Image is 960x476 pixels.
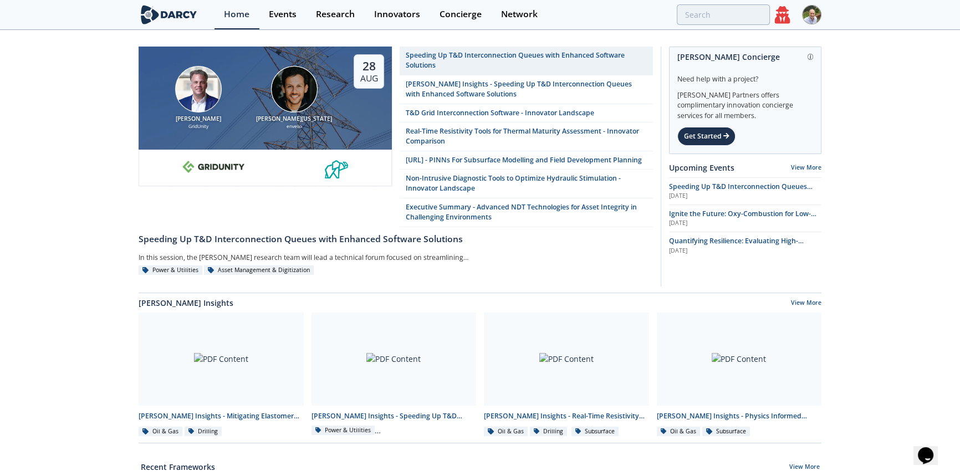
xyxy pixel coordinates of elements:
[135,313,308,437] a: PDF Content [PERSON_NAME] Insights - Mitigating Elastomer Swelling Issue in Downhole Drilling Mud...
[139,297,233,309] a: [PERSON_NAME] Insights
[657,411,822,421] div: [PERSON_NAME] Insights - Physics Informed Neural Networks to Accelerate Subsurface Scenario Analysis
[139,5,199,24] img: logo-wide.svg
[204,265,314,275] div: Asset Management & Digitization
[669,247,821,255] div: [DATE]
[224,10,249,19] div: Home
[139,250,511,265] div: In this session, the [PERSON_NAME] research team will lead a technical forum focused on streamlin...
[677,84,813,121] div: [PERSON_NAME] Partners offers complimentary innovation concierge services for all members.
[913,432,949,465] iframe: chat widget
[400,75,653,104] a: [PERSON_NAME] Insights - Speeding Up T&D Interconnection Queues with Enhanced Software Solutions
[360,73,378,84] div: Aug
[802,5,821,24] img: Profile
[657,427,701,437] div: Oil & Gas
[139,233,653,246] div: Speeding Up T&D Interconnection Queues with Enhanced Software Solutions
[702,427,750,437] div: Subsurface
[669,182,821,201] a: Speeding Up T&D Interconnection Queues with Enhanced Software Solutions [DATE]
[308,313,481,437] a: PDF Content [PERSON_NAME] Insights - Speeding Up T&D Interconnection Queues with Enhanced Softwar...
[154,123,242,130] div: GridUnity
[400,104,653,122] a: T&D Grid Interconnection Software - Innovator Landscape
[175,66,222,112] img: Brian Fitzsimons
[406,50,647,71] div: Speeding Up T&D Interconnection Queues with Enhanced Software Solutions
[312,411,477,421] div: [PERSON_NAME] Insights - Speeding Up T&D Interconnection Queues with Enhanced Software Solutions
[400,151,653,170] a: [URL] - PINNs For Subsurface Modelling and Field Development Planning
[669,182,813,201] span: Speeding Up T&D Interconnection Queues with Enhanced Software Solutions
[677,66,813,84] div: Need help with a project?
[669,192,821,201] div: [DATE]
[182,155,244,178] img: 10e008b0-193f-493d-a134-a0520e334597
[139,265,202,275] div: Power & Utilities
[400,170,653,198] a: Non-Intrusive Diagnostic Tools to Optimize Hydraulic Stimulation - Innovator Landscape
[374,10,420,19] div: Innovators
[808,54,814,60] img: information.svg
[791,299,821,309] a: View More
[400,198,653,227] a: Executive Summary - Advanced NDT Technologies for Asset Integrity in Challenging Environments
[669,162,734,173] a: Upcoming Events
[400,47,653,75] a: Speeding Up T&D Interconnection Queues with Enhanced Software Solutions
[269,10,297,19] div: Events
[154,115,242,124] div: [PERSON_NAME]
[669,209,816,228] span: Ignite the Future: Oxy-Combustion for Low-Carbon Power
[669,236,821,255] a: Quantifying Resilience: Evaluating High-Impact, Low-Frequency (HILF) Events [DATE]
[669,209,821,228] a: Ignite the Future: Oxy-Combustion for Low-Carbon Power [DATE]
[653,313,826,437] a: PDF Content [PERSON_NAME] Insights - Physics Informed Neural Networks to Accelerate Subsurface Sc...
[250,123,338,130] div: envelio
[677,4,770,25] input: Advanced Search
[139,227,653,246] a: Speeding Up T&D Interconnection Queues with Enhanced Software Solutions
[139,47,392,227] a: Brian Fitzsimons [PERSON_NAME] GridUnity Luigi Montana [PERSON_NAME][US_STATE] envelio 28 Aug
[360,59,378,73] div: 28
[677,47,813,66] div: [PERSON_NAME] Concierge
[791,163,821,171] a: View More
[185,427,222,437] div: Drilling
[669,236,804,255] span: Quantifying Resilience: Evaluating High-Impact, Low-Frequency (HILF) Events
[789,463,820,473] a: View More
[669,219,821,228] div: [DATE]
[250,115,338,124] div: [PERSON_NAME][US_STATE]
[484,427,528,437] div: Oil & Gas
[480,313,653,437] a: PDF Content [PERSON_NAME] Insights - Real-Time Resistivity Tools for Thermal Maturity Assessment ...
[325,155,348,178] img: 336b6de1-6040-4323-9c13-5718d9811639
[316,10,355,19] div: Research
[141,461,215,473] a: Recent Frameworks
[501,10,538,19] div: Network
[677,127,736,146] div: Get Started
[530,427,568,437] div: Drilling
[571,427,619,437] div: Subsurface
[271,66,318,112] img: Luigi Montana
[312,426,375,436] div: Power & Utilities
[484,411,649,421] div: [PERSON_NAME] Insights - Real-Time Resistivity Tools for Thermal Maturity Assessment in Unconvent...
[400,122,653,151] a: Real-Time Resistivity Tools for Thermal Maturity Assessment - Innovator Comparison
[440,10,482,19] div: Concierge
[139,411,304,421] div: [PERSON_NAME] Insights - Mitigating Elastomer Swelling Issue in Downhole Drilling Mud Motors
[139,427,182,437] div: Oil & Gas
